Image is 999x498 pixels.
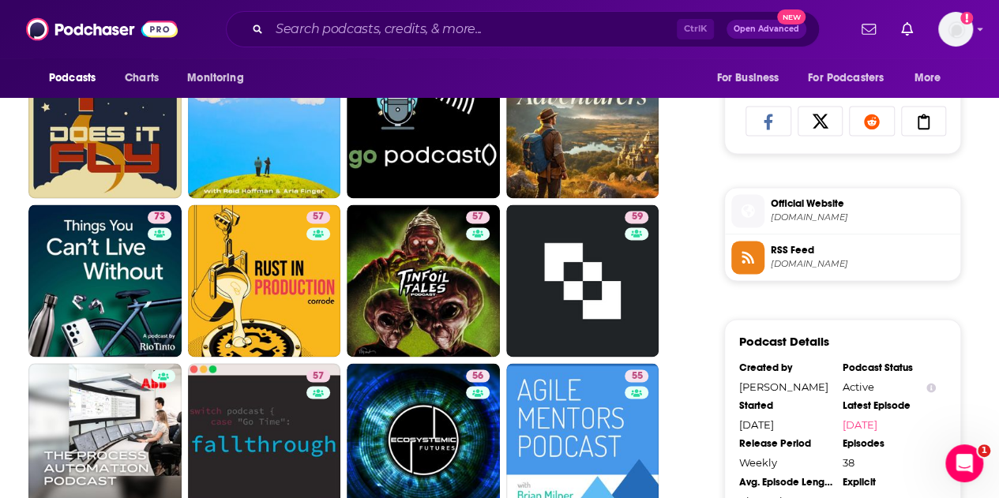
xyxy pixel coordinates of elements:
[28,204,182,358] a: 73
[506,204,659,358] a: 59
[843,399,936,412] div: Latest Episode
[313,209,324,225] span: 57
[843,475,936,488] div: Explicit
[347,45,500,198] a: 45
[914,67,941,89] span: More
[938,12,973,47] img: User Profile
[472,209,483,225] span: 57
[978,444,990,457] span: 1
[631,209,642,225] span: 59
[777,9,806,24] span: New
[226,11,820,47] div: Search podcasts, credits, & more...
[843,456,936,469] div: 38
[739,437,832,450] div: Release Period
[115,63,168,93] a: Charts
[843,437,936,450] div: Episodes
[188,45,341,198] a: 72
[895,16,919,43] a: Show notifications dropdown
[843,361,936,374] div: Podcast Status
[739,399,832,412] div: Started
[843,380,936,393] div: Active
[808,67,884,89] span: For Podcasters
[901,106,947,136] a: Copy Link
[188,204,341,358] a: 57
[739,418,832,431] div: [DATE]
[771,212,954,223] span: newsletter.pragmaticengineer.com
[938,12,973,47] button: Show profile menu
[631,369,642,384] span: 55
[960,12,973,24] svg: Add a profile image
[727,20,806,39] button: Open AdvancedNew
[49,67,96,89] span: Podcasts
[855,16,882,43] a: Show notifications dropdown
[745,106,791,136] a: Share on Facebook
[38,63,116,93] button: open menu
[926,381,936,393] button: Show Info
[125,67,159,89] span: Charts
[347,204,500,358] a: 57
[771,258,954,270] span: api.substack.com
[731,241,954,274] a: RSS Feed[DOMAIN_NAME]
[771,197,954,211] span: Official Website
[843,418,936,431] a: [DATE]
[739,475,832,488] div: Avg. Episode Length
[739,334,829,349] h3: Podcast Details
[26,14,178,44] img: Podchaser - Follow, Share and Rate Podcasts
[945,444,983,482] iframe: Intercom live chat
[148,211,171,223] a: 73
[269,17,677,42] input: Search podcasts, credits, & more...
[739,380,832,393] div: [PERSON_NAME]
[771,243,954,257] span: RSS Feed
[677,19,714,39] span: Ctrl K
[731,194,954,227] a: Official Website[DOMAIN_NAME]
[739,361,832,374] div: Created by
[625,211,648,223] a: 59
[739,456,832,469] div: Weekly
[798,106,843,136] a: Share on X/Twitter
[716,67,779,89] span: For Business
[466,369,490,382] a: 56
[28,45,182,198] a: 54
[734,25,799,33] span: Open Advanced
[472,369,483,384] span: 56
[187,67,243,89] span: Monitoring
[705,63,798,93] button: open menu
[938,12,973,47] span: Logged in as egilfenbaum
[798,63,907,93] button: open menu
[176,63,264,93] button: open menu
[903,63,961,93] button: open menu
[849,106,895,136] a: Share on Reddit
[625,369,648,382] a: 55
[313,369,324,384] span: 57
[154,209,165,225] span: 73
[506,45,659,198] a: 51
[306,369,330,382] a: 57
[306,211,330,223] a: 57
[466,211,490,223] a: 57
